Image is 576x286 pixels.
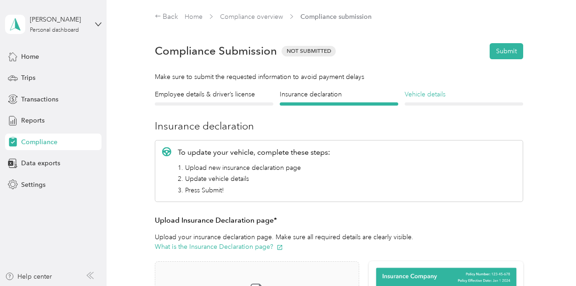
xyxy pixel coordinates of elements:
span: Settings [21,180,45,190]
span: Data exports [21,158,60,168]
span: Compliance [21,137,57,147]
a: Compliance overview [220,13,283,21]
span: Compliance submission [300,12,372,22]
h3: Insurance declaration [155,118,524,134]
div: Back [155,11,179,22]
li: 3. Press Submit! [178,185,330,195]
div: Make sure to submit the requested information to avoid payment delays [155,72,524,82]
h1: Compliance Submission [155,45,277,57]
span: Transactions [21,95,58,104]
button: Help center [5,272,52,281]
p: To update your vehicle, complete these steps: [178,147,330,158]
span: Reports [21,116,45,125]
iframe: Everlance-gr Chat Button Frame [525,235,576,286]
h4: Employee details & driver’s license [155,90,273,99]
li: 2. Update vehicle details [178,174,330,184]
h4: Insurance declaration [280,90,398,99]
h3: Upload Insurance Declaration page* [155,215,524,226]
li: 1. Upload new insurance declaration page [178,163,330,173]
span: Home [21,52,39,62]
button: Submit [490,43,523,59]
span: Not Submitted [282,46,336,56]
div: [PERSON_NAME] [30,15,87,24]
button: What is the Insurance Declaration page? [155,242,283,252]
h4: Vehicle details [405,90,523,99]
div: Personal dashboard [30,28,79,33]
a: Home [185,13,203,21]
p: Upload your insurance declaration page. Make sure all required details are clearly visible. [155,232,524,252]
span: Trips [21,73,35,83]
